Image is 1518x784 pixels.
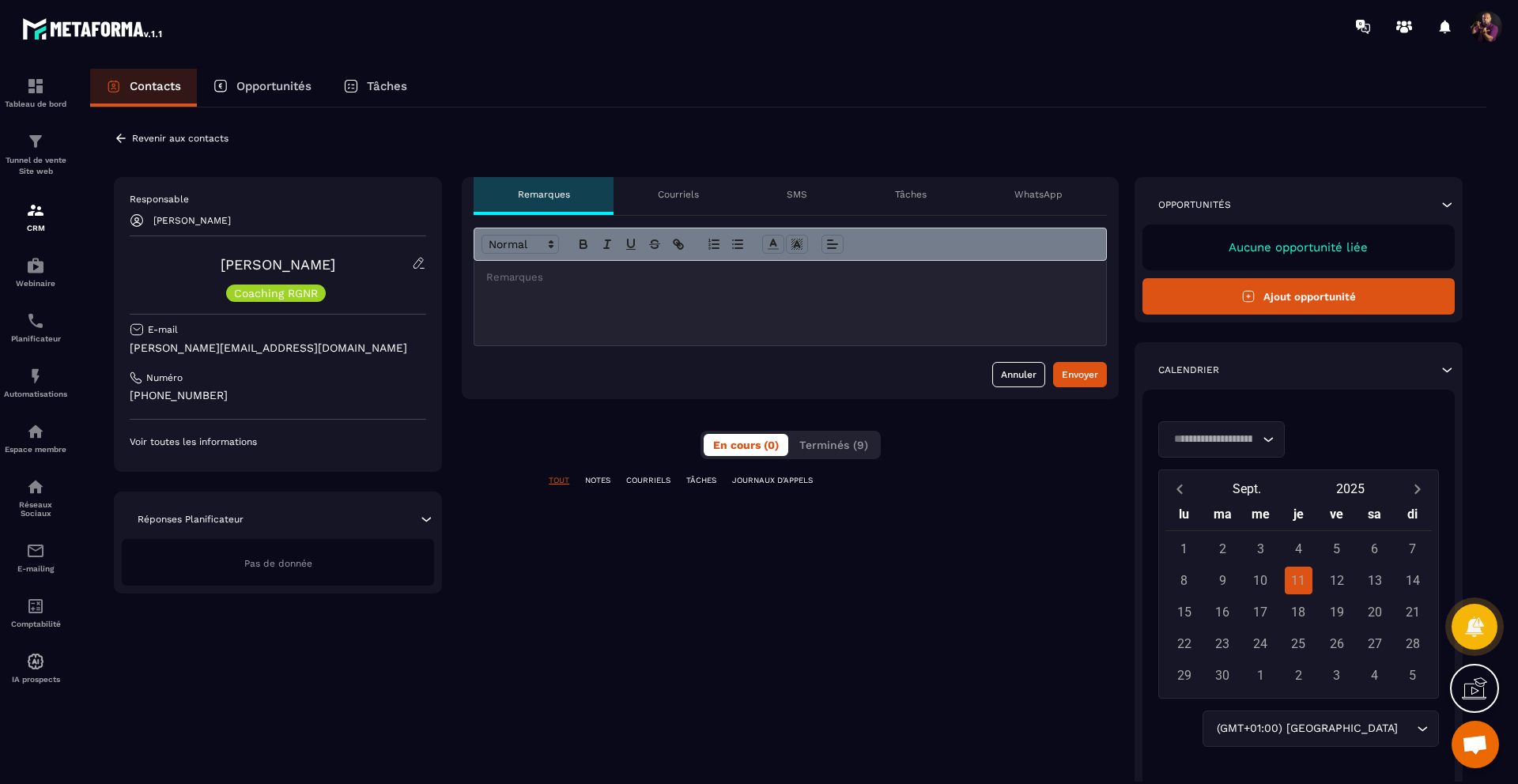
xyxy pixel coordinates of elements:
span: En cours (0) [713,439,779,451]
div: 10 [1247,567,1274,594]
a: Opportunités [197,69,327,107]
div: di [1394,503,1432,530]
div: 27 [1361,630,1388,658]
button: Open months overlay [1195,475,1299,503]
p: COURRIELS [626,475,670,486]
button: Annuler [992,362,1045,387]
img: automations [26,256,45,275]
p: Contacts [130,79,181,93]
p: Réseaux Sociaux [4,500,67,518]
div: 3 [1323,661,1350,689]
div: 13 [1361,567,1388,594]
div: Envoyer [1062,367,1098,383]
a: [PERSON_NAME] [221,256,335,273]
span: Terminés (9) [799,439,868,451]
div: 16 [1209,598,1237,626]
p: Opportunités [1158,198,1231,211]
a: formationformationTunnel de vente Site web [4,120,67,189]
p: Aucune opportunité liée [1158,240,1439,254]
div: 26 [1323,630,1350,658]
button: Ajout opportunité [1142,278,1455,315]
p: Opportunités [236,79,312,93]
img: automations [26,367,45,386]
a: schedulerschedulerPlanificateur [4,300,67,355]
div: 1 [1170,535,1198,563]
p: [PHONE_NUMBER] [130,388,426,403]
div: 30 [1209,661,1237,689]
div: 8 [1170,567,1198,594]
a: Tâches [327,69,423,107]
div: 29 [1170,661,1198,689]
p: Calendrier [1158,364,1219,376]
a: automationsautomationsAutomatisations [4,355,67,410]
div: Ouvrir le chat [1452,721,1499,768]
div: 6 [1361,535,1388,563]
div: 15 [1170,598,1198,626]
div: 2 [1285,661,1312,689]
a: Contacts [90,69,197,107]
div: 4 [1285,535,1312,563]
img: social-network [26,477,45,496]
div: 11 [1285,567,1312,594]
div: Calendar wrapper [1165,503,1432,689]
div: 28 [1399,630,1426,658]
p: Planificateur [4,334,67,343]
span: (GMT+01:00) [GEOGRAPHIC_DATA] [1213,720,1401,737]
p: CRM [4,224,67,232]
p: Responsable [130,193,426,205]
div: 23 [1209,630,1237,658]
p: E-mailing [4,564,67,573]
p: Coaching RGNR [234,288,318,299]
p: Remarques [518,188,570,201]
button: Previous month [1165,478,1195,499]
div: 25 [1285,630,1312,658]
input: Search for option [1401,720,1413,737]
div: 22 [1170,630,1198,658]
p: Automatisations [4,390,67,398]
div: 17 [1247,598,1274,626]
span: Pas de donnée [244,558,312,569]
div: Calendar days [1165,535,1432,689]
img: email [26,541,45,560]
div: Search for option [1158,421,1285,458]
img: formation [26,201,45,220]
p: Tunnel de vente Site web [4,155,67,177]
p: Webinaire [4,279,67,288]
p: Espace membre [4,445,67,454]
p: Réponses Planificateur [138,513,244,526]
img: scheduler [26,311,45,330]
p: SMS [787,188,807,201]
img: formation [26,77,45,96]
p: TOUT [549,475,569,486]
p: TÂCHES [686,475,716,486]
div: 7 [1399,535,1426,563]
div: 18 [1285,598,1312,626]
p: Tableau de bord [4,100,67,108]
img: accountant [26,597,45,616]
button: Terminés (9) [790,434,878,456]
p: E-mail [148,323,178,336]
p: Tâches [895,188,927,201]
img: automations [26,422,45,441]
button: Envoyer [1053,362,1107,387]
div: 4 [1361,661,1388,689]
div: 14 [1399,567,1426,594]
div: Search for option [1203,710,1439,747]
a: automationsautomationsWebinaire [4,244,67,300]
div: ma [1203,503,1241,530]
p: Comptabilité [4,620,67,628]
a: formationformationCRM [4,189,67,244]
a: accountantaccountantComptabilité [4,585,67,640]
p: Numéro [146,371,183,384]
div: lu [1165,503,1203,530]
button: Next month [1403,478,1432,499]
img: formation [26,132,45,151]
a: social-networksocial-networkRéseaux Sociaux [4,465,67,530]
div: 20 [1361,598,1388,626]
p: [PERSON_NAME] [153,215,231,226]
img: logo [22,14,164,43]
div: 5 [1399,661,1426,689]
div: 24 [1247,630,1274,658]
p: JOURNAUX D'APPELS [732,475,813,486]
button: En cours (0) [704,434,788,456]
